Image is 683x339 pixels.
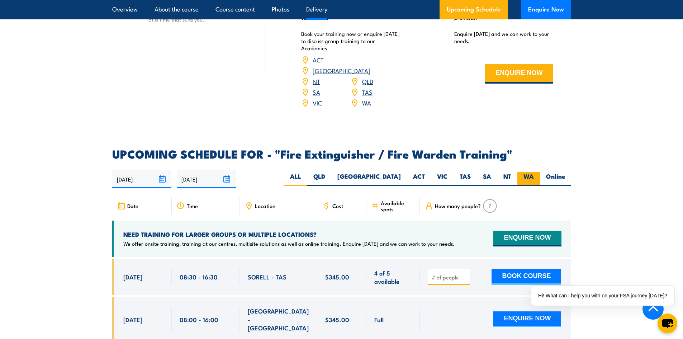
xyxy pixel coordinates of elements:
span: 4 of 5 available [374,269,412,286]
span: [DATE] [123,273,142,281]
span: $345.00 [325,315,349,324]
a: VIC [313,98,322,107]
label: ACT [407,172,431,186]
label: WA [517,172,540,186]
button: ENQUIRE NOW [485,64,553,84]
span: Available spots [381,200,415,212]
button: ENQUIRE NOW [493,311,561,327]
label: Online [540,172,571,186]
a: SA [313,88,320,96]
button: ENQUIRE NOW [493,231,561,246]
label: SA [477,172,497,186]
button: BOOK COURSE [492,269,561,285]
a: [GEOGRAPHIC_DATA] [313,66,370,75]
a: QLD [362,77,373,85]
label: QLD [307,172,331,186]
input: To date [177,170,236,188]
span: Full [374,315,384,324]
span: How many people? [435,203,481,209]
span: SORELL - TAS [248,273,286,281]
a: NT [313,77,320,85]
p: Book your training now or enquire [DATE] to discuss group training to our Academies [301,30,400,52]
label: [GEOGRAPHIC_DATA] [331,172,407,186]
label: NT [497,172,517,186]
input: # of people [432,274,468,281]
input: From date [112,170,171,188]
h4: NEED TRAINING FOR LARGER GROUPS OR MULTIPLE LOCATIONS? [123,230,455,238]
span: Location [255,203,275,209]
a: TAS [362,88,373,96]
a: WA [362,98,371,107]
p: Enquire [DATE] and we can work to your needs. [454,30,553,44]
span: [DATE] [123,315,142,324]
label: VIC [431,172,454,186]
span: [GEOGRAPHIC_DATA] - [GEOGRAPHIC_DATA] [248,307,309,332]
span: Time [187,203,198,209]
span: 08:00 - 16:00 [180,315,218,324]
span: $345.00 [325,273,349,281]
a: ACT [313,55,324,64]
div: Hi! What can I help you with on your FSA journey [DATE]? [531,286,674,306]
p: We offer onsite training, training at our centres, multisite solutions as well as online training... [123,240,455,247]
label: TAS [454,172,477,186]
h2: UPCOMING SCHEDULE FOR - "Fire Extinguisher / Fire Warden Training" [112,149,571,159]
span: Cost [332,203,343,209]
label: ALL [284,172,307,186]
button: chat-button [658,314,677,333]
span: 08:30 - 16:30 [180,273,218,281]
span: Date [127,203,138,209]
